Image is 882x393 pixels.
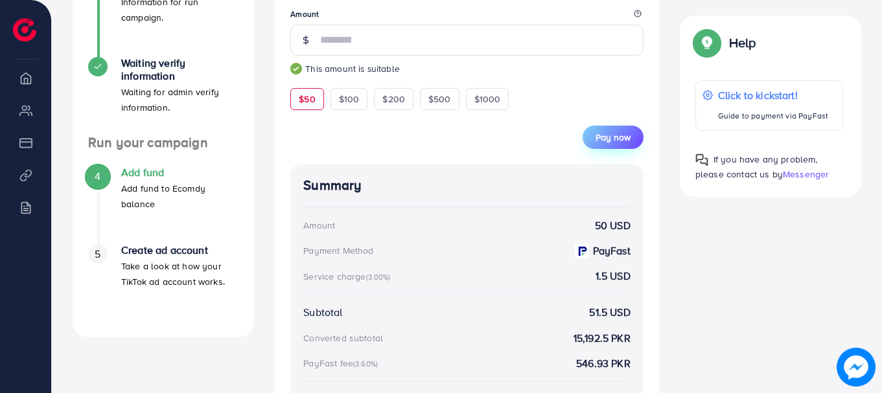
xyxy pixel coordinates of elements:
[596,131,631,144] span: Pay now
[303,357,382,370] div: PayFast fee
[121,166,238,179] h4: Add fund
[837,348,876,387] img: image
[95,169,100,184] span: 4
[575,244,589,258] img: payment
[121,84,238,115] p: Waiting for admin verify information.
[121,244,238,256] h4: Create ad account
[339,93,360,106] span: $100
[474,93,501,106] span: $1000
[366,272,391,282] small: (3.00%)
[121,57,238,82] h4: Waiting verify information
[583,126,644,149] button: Pay now
[121,181,238,212] p: Add fund to Ecomdy balance
[382,93,405,106] span: $200
[695,153,708,166] img: Popup guide
[718,87,828,103] p: Click to kickstart!
[13,18,36,41] img: logo
[290,8,644,25] legend: Amount
[73,135,254,151] h4: Run your campaign
[589,305,630,320] strong: 51.5 USD
[73,57,254,135] li: Waiting verify information
[73,166,254,244] li: Add fund
[596,269,631,284] strong: 1.5 USD
[303,270,394,283] div: Service charge
[299,93,315,106] span: $50
[574,331,631,346] strong: 15,192.5 PKR
[95,247,100,262] span: 5
[576,356,631,371] strong: 546.93 PKR
[303,177,631,194] h4: Summary
[695,153,818,181] span: If you have any problem, please contact us by
[695,31,719,54] img: Popup guide
[593,243,631,258] strong: PayFast
[729,35,756,51] p: Help
[290,63,302,74] img: guide
[303,244,373,257] div: Payment Method
[303,305,342,320] div: Subtotal
[595,218,631,233] strong: 50 USD
[783,168,829,181] span: Messenger
[303,219,335,232] div: Amount
[73,244,254,322] li: Create ad account
[290,62,644,75] small: This amount is suitable
[121,258,238,289] p: Take a look at how your TikTok ad account works.
[718,108,828,124] p: Guide to payment via PayFast
[353,359,378,369] small: (3.60%)
[303,331,383,344] div: Converted subtotal
[428,93,451,106] span: $500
